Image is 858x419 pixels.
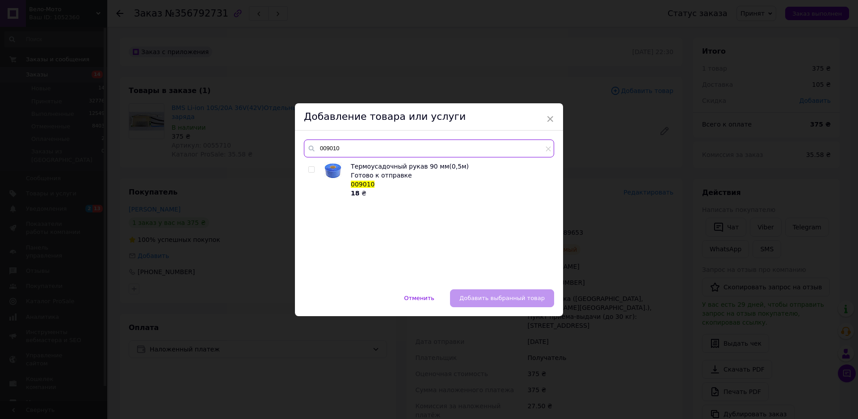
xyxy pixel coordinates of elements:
[395,289,444,307] button: Отменить
[546,111,554,127] span: ×
[351,171,549,180] div: Готово к отправке
[351,190,359,197] b: 18
[351,189,549,198] div: ₴
[295,103,563,131] div: Добавление товара или услуги
[351,181,374,188] span: 009010
[324,162,342,179] img: Термоусадочный рукав 90 мм(0,5м)
[304,140,554,157] input: Поиск по товарам и услугам
[351,163,469,170] span: Термоусадочный рукав 90 мм(0,5м)
[404,295,434,301] span: Отменить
